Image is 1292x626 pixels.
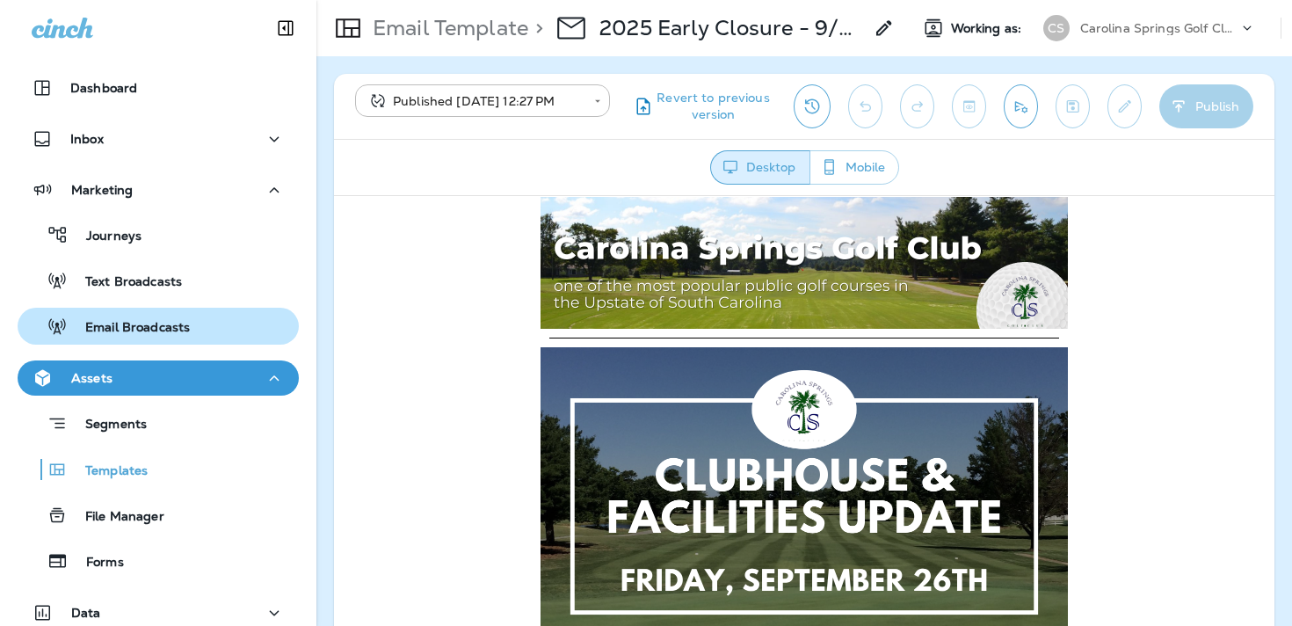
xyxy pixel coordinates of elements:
[18,262,299,299] button: Text Broadcasts
[18,497,299,534] button: File Manager
[18,121,299,156] button: Inbox
[951,21,1026,36] span: Working as:
[809,150,899,185] button: Mobile
[71,183,133,197] p: Marketing
[624,84,780,128] button: Revert to previous version
[599,15,863,41] p: 2025 Early Closure - 9/26 Correction
[68,320,190,337] p: Email Broadcasts
[1004,84,1038,128] button: Send test email
[71,606,101,620] p: Data
[207,151,734,448] img: Srixon Demo Day
[18,216,299,253] button: Journeys
[367,92,582,110] div: Published [DATE] 12:27 PM
[68,417,147,434] p: Segments
[710,150,810,185] button: Desktop
[261,11,310,46] button: Collapse Sidebar
[1043,15,1070,41] div: CS
[18,451,299,488] button: Templates
[453,463,489,481] span: Hello,
[18,404,299,442] button: Segments
[69,229,142,245] p: Journeys
[18,542,299,579] button: Forms
[69,555,124,571] p: Forms
[68,274,182,291] p: Text Broadcasts
[366,15,528,41] p: Email Template
[68,463,148,480] p: Templates
[794,84,831,128] button: View Changelog
[18,172,299,207] button: Marketing
[18,70,299,106] button: Dashboard
[1080,21,1238,35] p: Carolina Springs Golf Club
[528,15,543,41] p: >
[654,90,773,123] span: Revert to previous version
[207,1,734,133] img: Carolina Springs Golf Club
[18,360,299,396] button: Assets
[18,308,299,345] button: Email Broadcasts
[70,132,104,146] p: Inbox
[71,371,113,385] p: Assets
[68,509,164,526] p: File Manager
[70,81,137,95] p: Dashboard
